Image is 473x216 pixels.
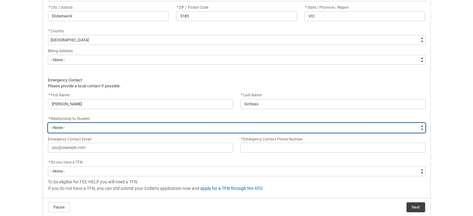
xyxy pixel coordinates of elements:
abbr: required [49,5,50,10]
abbr: required [49,29,50,33]
abbr: required [49,93,50,97]
a: apply for a TFN through the ATO. [200,186,263,191]
abbr: required [49,117,50,121]
span: Billing Address [48,49,73,53]
p: Please provide a local contact if possible. [48,83,425,89]
abbr: required [49,160,50,164]
span: Last Name [240,93,262,97]
button: Pause [48,202,70,212]
abbr: required [241,137,243,141]
abbr: required [177,5,178,10]
span: Do you have a TFN [51,160,83,164]
span: To be eligible for FEE-HELP you will need a TFN. [48,179,138,184]
input: you@example.com [48,143,233,153]
label: Emergency Contact Phone Number [240,135,305,142]
span: City / Suburb [48,5,73,10]
label: Emergency Contact Email [48,135,94,142]
span: Relationship to Student [51,117,90,121]
button: Next [406,202,425,212]
span: ZIP / Postal Code [176,5,208,10]
span: State / Province / Region [304,5,349,10]
span: First Name [48,93,69,97]
span: If you do not have a TFN, you can still submit your Collarts application now and [48,186,199,191]
abbr: required [241,93,243,97]
abbr: required [305,5,307,10]
span: Country [51,29,64,33]
p: Emergency Contact [48,77,425,83]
